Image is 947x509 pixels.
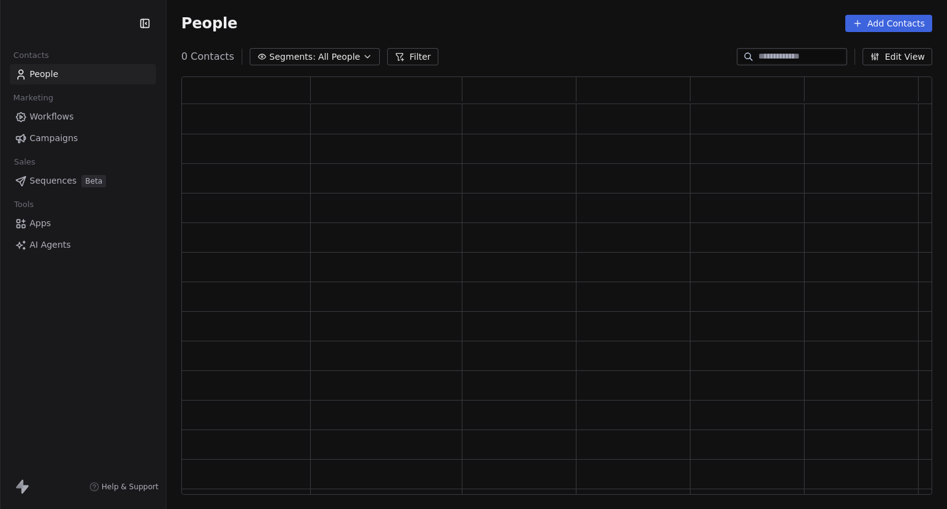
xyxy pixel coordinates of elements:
[10,171,156,191] a: SequencesBeta
[102,482,158,492] span: Help & Support
[318,51,360,63] span: All People
[845,15,932,32] button: Add Contacts
[269,51,316,63] span: Segments:
[9,153,41,171] span: Sales
[8,89,59,107] span: Marketing
[30,68,59,81] span: People
[30,238,71,251] span: AI Agents
[89,482,158,492] a: Help & Support
[181,49,234,64] span: 0 Contacts
[9,195,39,214] span: Tools
[30,217,51,230] span: Apps
[10,107,156,127] a: Workflows
[30,132,78,145] span: Campaigns
[863,48,932,65] button: Edit View
[10,128,156,149] a: Campaigns
[8,46,54,65] span: Contacts
[10,213,156,234] a: Apps
[10,235,156,255] a: AI Agents
[181,14,237,33] span: People
[30,110,74,123] span: Workflows
[81,175,106,187] span: Beta
[10,64,156,84] a: People
[30,174,76,187] span: Sequences
[387,48,438,65] button: Filter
